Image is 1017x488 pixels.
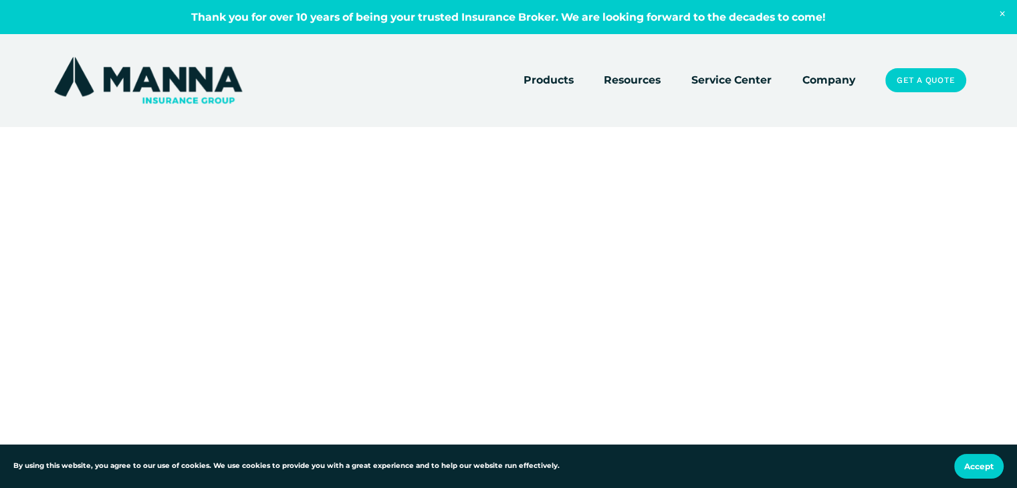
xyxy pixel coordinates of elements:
[604,72,661,88] span: Resources
[954,454,1004,479] button: Accept
[524,71,574,90] a: folder dropdown
[964,461,994,471] span: Accept
[885,68,966,92] a: Get a Quote
[691,71,772,90] a: Service Center
[51,54,245,106] img: Manna Insurance Group
[604,71,661,90] a: folder dropdown
[524,72,574,88] span: Products
[802,71,855,90] a: Company
[13,461,560,472] p: By using this website, you agree to our use of cookies. We use cookies to provide you with a grea...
